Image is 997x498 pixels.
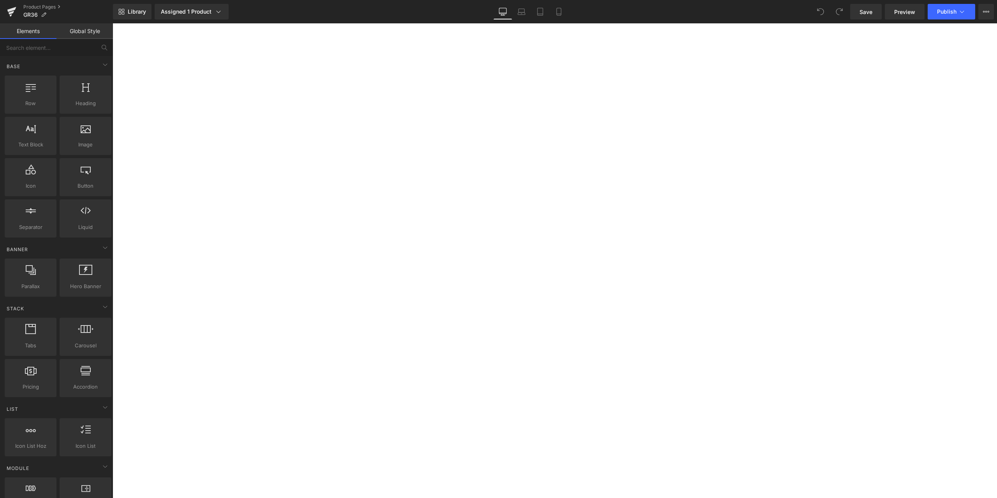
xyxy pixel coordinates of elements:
[23,4,113,10] a: Product Pages
[62,99,109,107] span: Heading
[885,4,925,19] a: Preview
[6,63,21,70] span: Base
[113,4,151,19] a: New Library
[161,8,222,16] div: Assigned 1 Product
[23,12,38,18] span: GR36
[7,383,54,391] span: Pricing
[493,4,512,19] a: Desktop
[62,341,109,350] span: Carousel
[813,4,828,19] button: Undo
[6,246,29,253] span: Banner
[62,282,109,290] span: Hero Banner
[831,4,847,19] button: Redo
[62,442,109,450] span: Icon List
[62,182,109,190] span: Button
[128,8,146,15] span: Library
[860,8,872,16] span: Save
[6,305,25,312] span: Stack
[531,4,550,19] a: Tablet
[7,223,54,231] span: Separator
[7,442,54,450] span: Icon List Hoz
[7,99,54,107] span: Row
[56,23,113,39] a: Global Style
[7,141,54,149] span: Text Block
[6,465,30,472] span: Module
[62,141,109,149] span: Image
[7,182,54,190] span: Icon
[550,4,568,19] a: Mobile
[894,8,915,16] span: Preview
[7,341,54,350] span: Tabs
[978,4,994,19] button: More
[7,282,54,290] span: Parallax
[6,405,19,413] span: List
[937,9,956,15] span: Publish
[928,4,975,19] button: Publish
[62,383,109,391] span: Accordion
[512,4,531,19] a: Laptop
[62,223,109,231] span: Liquid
